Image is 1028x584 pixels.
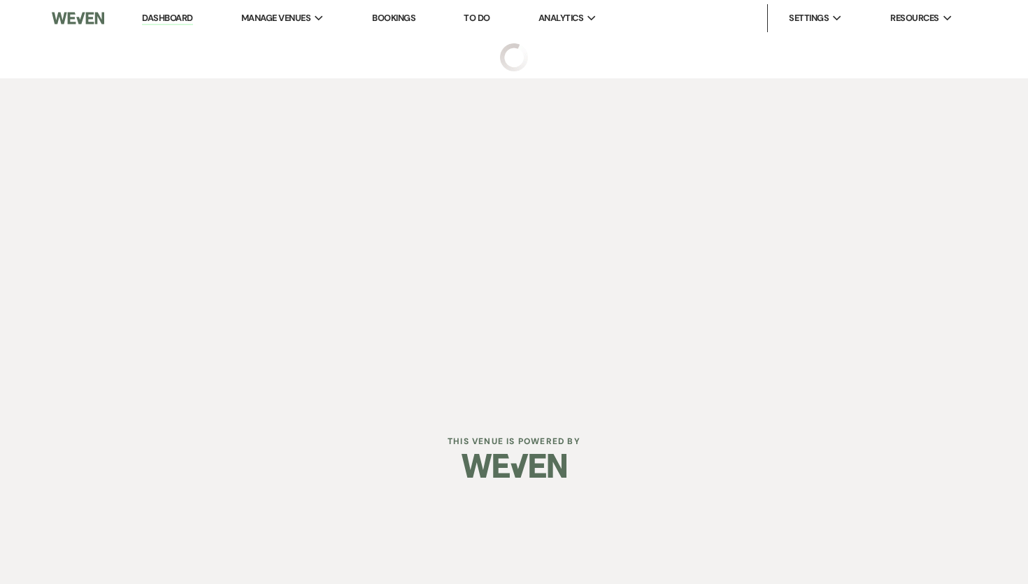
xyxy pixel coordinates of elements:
a: Dashboard [142,12,192,25]
img: loading spinner [500,43,528,71]
span: Settings [789,11,829,25]
img: Weven Logo [52,3,104,33]
img: Weven Logo [462,441,566,490]
span: Analytics [538,11,583,25]
span: Manage Venues [241,11,310,25]
span: Resources [890,11,938,25]
a: Bookings [372,12,415,24]
a: To Do [464,12,490,24]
